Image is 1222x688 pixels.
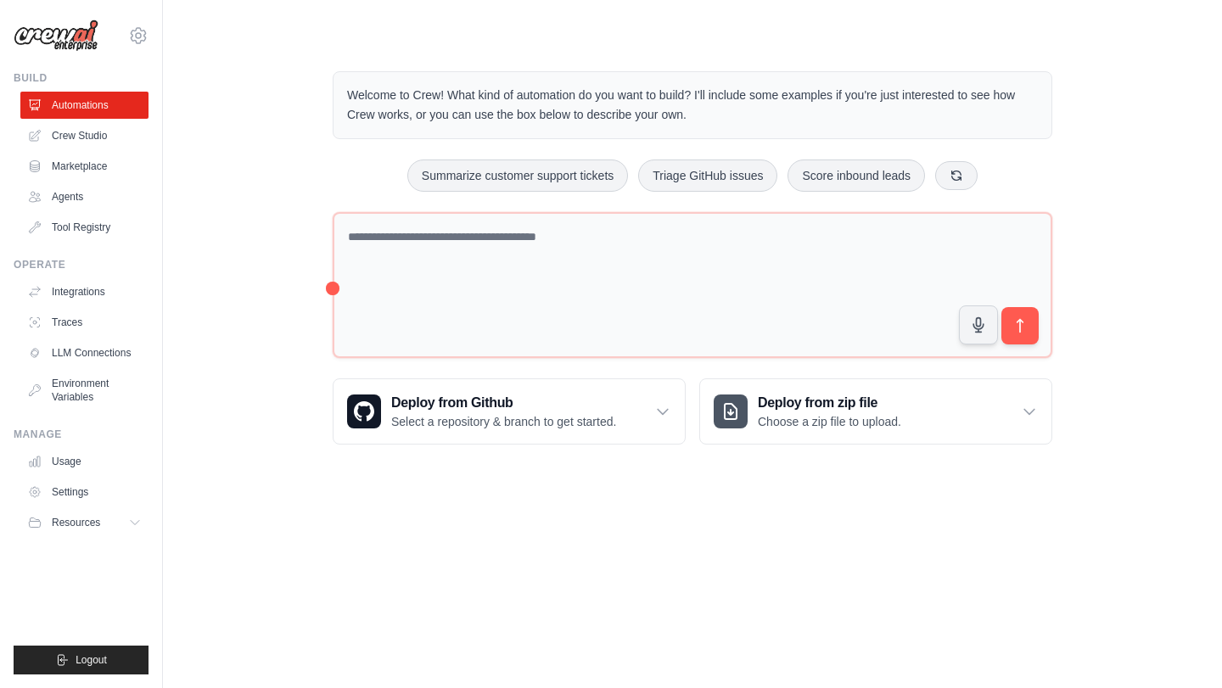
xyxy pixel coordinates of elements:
div: Operate [14,258,149,271]
a: Marketplace [20,153,149,180]
button: Resources [20,509,149,536]
div: Build [14,71,149,85]
h3: Deploy from Github [391,393,616,413]
button: Summarize customer support tickets [407,159,628,192]
a: Integrations [20,278,149,305]
button: Score inbound leads [788,159,925,192]
span: Resources [52,516,100,529]
a: Usage [20,448,149,475]
p: Choose a zip file to upload. [758,413,901,430]
p: Welcome to Crew! What kind of automation do you want to build? I'll include some examples if you'... [347,86,1038,125]
a: Crew Studio [20,122,149,149]
button: Triage GitHub issues [638,159,777,192]
a: LLM Connections [20,339,149,366]
div: Manage [14,428,149,441]
a: Environment Variables [20,370,149,411]
a: Agents [20,183,149,210]
a: Settings [20,478,149,506]
span: Logout [76,653,107,667]
a: Automations [20,92,149,119]
p: Select a repository & branch to get started. [391,413,616,430]
button: Logout [14,646,149,674]
a: Traces [20,309,149,336]
h3: Deploy from zip file [758,393,901,413]
img: Logo [14,20,98,52]
a: Tool Registry [20,214,149,241]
